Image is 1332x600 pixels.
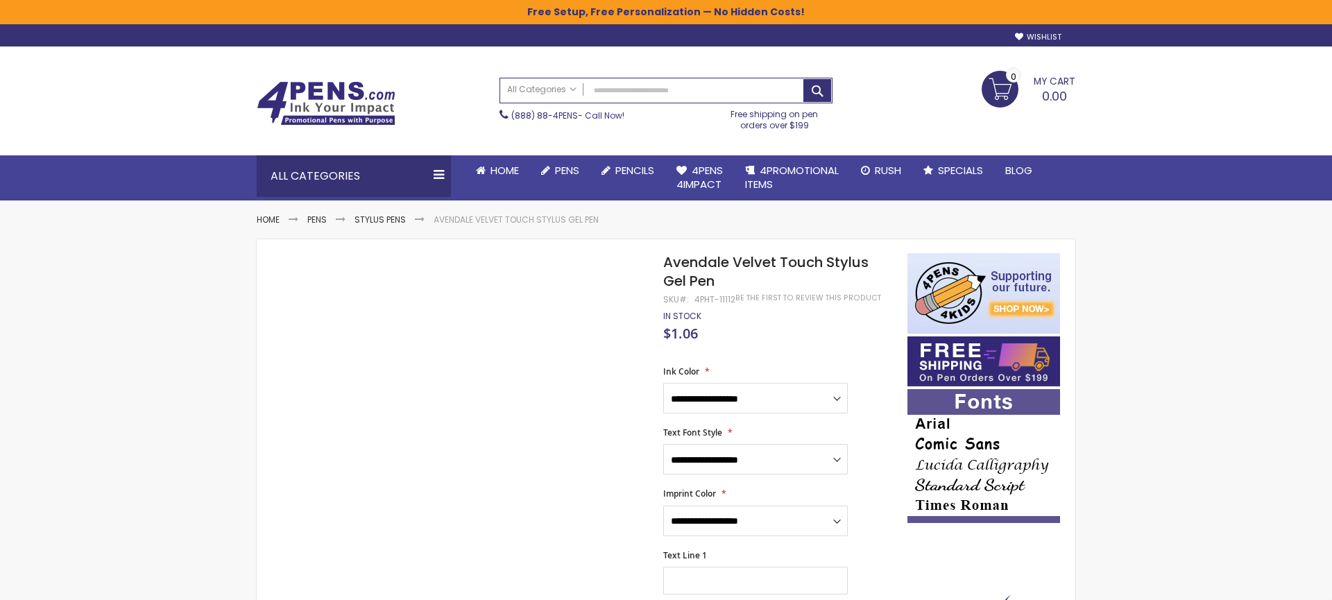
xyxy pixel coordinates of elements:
[994,155,1043,186] a: Blog
[1015,32,1061,42] a: Wishlist
[1011,70,1016,83] span: 0
[257,81,395,126] img: 4Pens Custom Pens and Promotional Products
[875,163,901,178] span: Rush
[507,84,577,95] span: All Categories
[694,294,735,305] div: 4PHT-11112
[1042,87,1067,105] span: 0.00
[907,336,1060,386] img: Free shipping on orders over $199
[907,389,1060,523] img: font-personalization-examples
[615,163,654,178] span: Pencils
[663,324,698,343] span: $1.06
[257,155,451,197] div: All Categories
[663,366,699,377] span: Ink Color
[530,155,590,186] a: Pens
[555,163,579,178] span: Pens
[434,214,599,225] li: Avendale Velvet Touch Stylus Gel Pen
[663,293,689,305] strong: SKU
[355,214,406,225] a: Stylus Pens
[982,71,1075,105] a: 0.00 0
[663,427,722,438] span: Text Font Style
[511,110,624,121] span: - Call Now!
[663,488,716,499] span: Imprint Color
[912,155,994,186] a: Specials
[257,214,280,225] a: Home
[717,103,833,131] div: Free shipping on pen orders over $199
[663,311,701,322] div: Availability
[663,549,707,561] span: Text Line 1
[734,155,850,200] a: 4PROMOTIONALITEMS
[907,253,1060,334] img: 4pens 4 kids
[938,163,983,178] span: Specials
[511,110,578,121] a: (888) 88-4PENS
[850,155,912,186] a: Rush
[1005,163,1032,178] span: Blog
[500,78,583,101] a: All Categories
[676,163,723,191] span: 4Pens 4impact
[735,293,881,303] a: Be the first to review this product
[663,310,701,322] span: In stock
[665,155,734,200] a: 4Pens4impact
[465,155,530,186] a: Home
[590,155,665,186] a: Pencils
[490,163,519,178] span: Home
[307,214,327,225] a: Pens
[745,163,839,191] span: 4PROMOTIONAL ITEMS
[663,252,869,291] span: Avendale Velvet Touch Stylus Gel Pen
